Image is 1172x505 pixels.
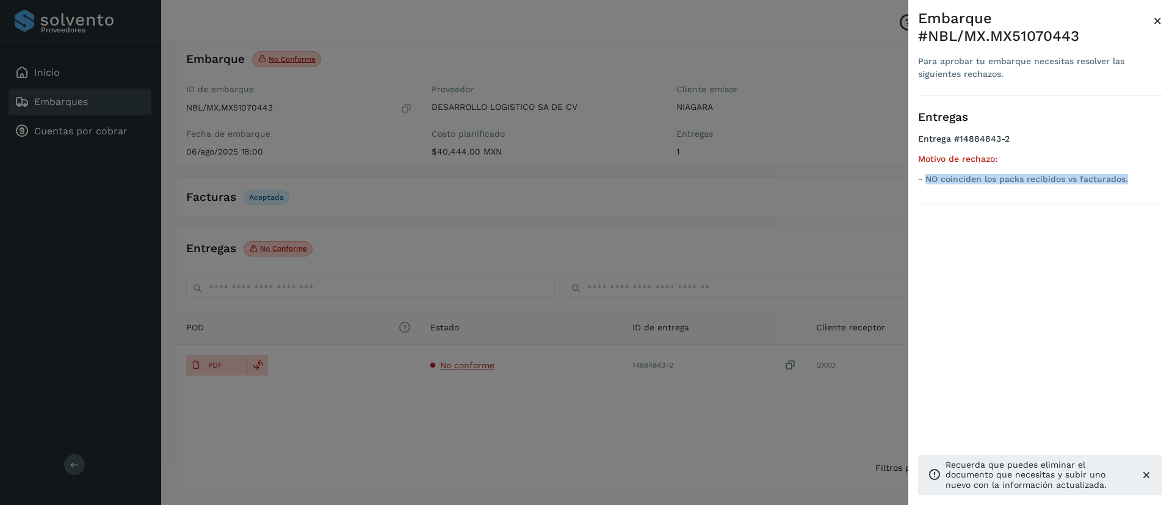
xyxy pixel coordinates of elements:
span: × [1153,12,1162,29]
button: Close [1153,10,1162,32]
div: Para aprobar tu embarque necesitas resolver las siguientes rechazos. [918,55,1153,81]
p: - NO coinciden los packs recibidos vs facturados. [918,174,1162,184]
p: Recuerda que puedes eliminar el documento que necesitas y subir uno nuevo con la información actu... [946,460,1130,490]
h5: Motivo de rechazo: [918,154,1162,164]
div: Embarque #NBL/MX.MX51070443 [918,10,1153,45]
h3: Entregas [918,111,1162,125]
h4: Entrega #14884843-2 [918,134,1162,154]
